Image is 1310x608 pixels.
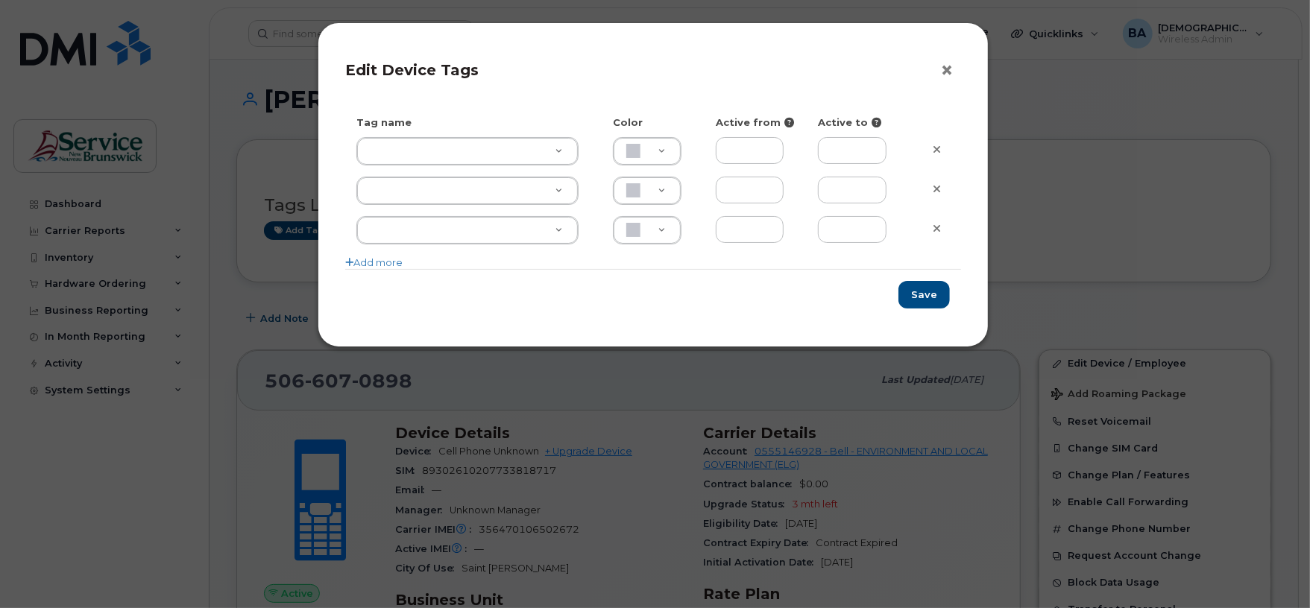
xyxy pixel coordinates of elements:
[940,60,961,82] button: ×
[705,115,807,130] div: Active from
[345,61,961,79] h4: Edit Device Tags
[784,118,794,127] i: Fill in to restrict tag activity to this date
[898,281,950,308] button: Save
[872,118,881,127] i: Fill in to restrict tag activity to this date
[345,256,403,268] a: Add more
[345,115,602,130] div: Tag name
[602,115,705,130] div: Color
[807,115,910,130] div: Active to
